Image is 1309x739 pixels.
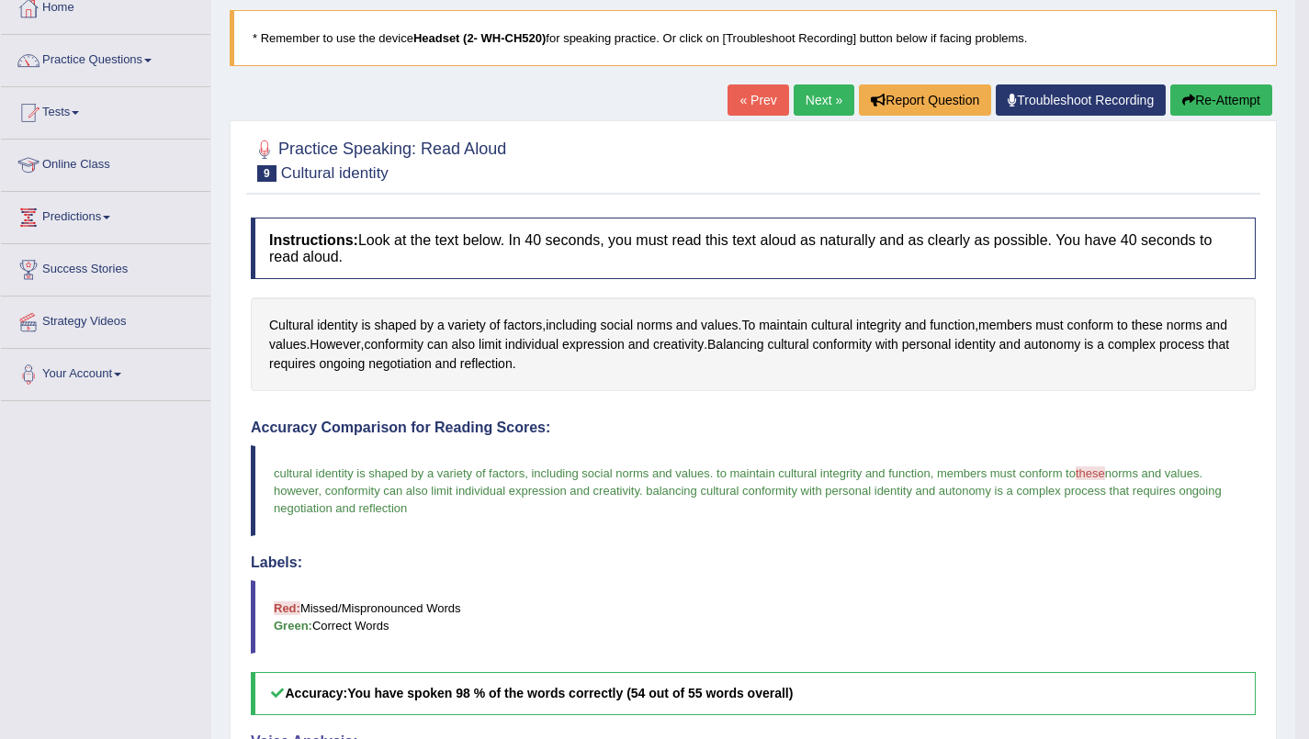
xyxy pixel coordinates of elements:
span: Click to see word definition [1159,335,1204,354]
span: Click to see word definition [420,316,434,335]
span: these [1076,466,1105,480]
a: Strategy Videos [1,297,210,342]
span: Click to see word definition [653,335,704,354]
span: Click to see word definition [1108,335,1156,354]
a: « Prev [728,84,788,116]
span: Click to see word definition [435,354,457,374]
span: Click to see word definition [503,316,542,335]
span: balancing cultural conformity with personal identity and autonomy is a complex process that requi... [274,484,1224,515]
span: Click to see word definition [767,335,808,354]
span: Click to see word definition [427,335,448,354]
b: Instructions: [269,232,358,248]
h4: Labels: [251,554,1256,571]
span: Click to see word definition [1117,316,1128,335]
a: Next » [794,84,854,116]
span: . [1199,466,1202,480]
span: Click to see word definition [856,316,901,335]
a: Online Class [1,140,210,185]
span: Click to see word definition [811,316,852,335]
span: Click to see word definition [905,316,926,335]
span: Click to see word definition [954,335,995,354]
span: Click to see word definition [741,316,755,335]
a: Tests [1,87,210,133]
span: Click to see word definition [310,335,360,354]
span: Click to see word definition [460,354,513,374]
span: Click to see word definition [505,335,559,354]
span: Click to see word definition [759,316,807,335]
span: Click to see word definition [1067,316,1114,335]
span: Click to see word definition [546,316,596,335]
b: Red: [274,601,300,615]
span: Click to see word definition [930,316,975,335]
a: Success Stories [1,244,210,290]
h2: Practice Speaking: Read Aloud [251,136,506,182]
span: Click to see word definition [490,316,501,335]
span: Click to see word definition [978,316,1032,335]
span: Click to see word definition [562,335,625,354]
span: Click to see word definition [875,335,898,354]
b: You have spoken 98 % of the words correctly (54 out of 55 words overall) [347,686,793,700]
span: Click to see word definition [1097,335,1104,354]
a: Predictions [1,192,210,238]
span: Click to see word definition [600,316,633,335]
h5: Accuracy: [251,672,1256,715]
span: Click to see word definition [902,335,952,354]
blockquote: * Remember to use the device for speaking practice. Or click on [Troubleshoot Recording] button b... [230,10,1277,66]
span: Click to see word definition [269,335,306,354]
span: Click to see word definition [812,335,872,354]
span: Click to see word definition [365,335,424,354]
span: Click to see word definition [451,335,475,354]
span: Click to see word definition [269,354,316,374]
span: Click to see word definition [368,354,432,374]
span: Click to see word definition [707,335,764,354]
span: Click to see word definition [999,335,1021,354]
span: Click to see word definition [676,316,697,335]
span: , [318,484,322,498]
span: Click to see word definition [437,316,445,335]
span: Click to see word definition [448,316,486,335]
span: Click to see word definition [1132,316,1163,335]
blockquote: Missed/Mispronounced Words Correct Words [251,580,1256,654]
span: Click to see word definition [628,335,649,354]
span: Click to see word definition [479,335,502,354]
h4: Accuracy Comparison for Reading Scores: [251,420,1256,436]
span: including social norms and values [531,466,709,480]
span: Click to see word definition [319,354,365,374]
span: Click to see word definition [1206,316,1227,335]
span: conformity can also limit individual expression and creativity [325,484,639,498]
b: Green: [274,619,312,633]
span: Click to see word definition [269,316,313,335]
b: Headset (2- WH-CH520) [413,31,546,45]
span: Click to see word definition [637,316,672,335]
span: Click to see word definition [1084,335,1093,354]
a: Troubleshoot Recording [996,84,1166,116]
span: Click to see word definition [1167,316,1202,335]
a: Practice Questions [1,35,210,81]
span: Click to see word definition [374,316,416,335]
div: , . , . , . . [251,297,1256,391]
span: , [931,466,934,480]
span: Click to see word definition [361,316,370,335]
span: Click to see word definition [1208,335,1229,354]
span: Click to see word definition [701,316,738,335]
span: Click to see word definition [1024,335,1080,354]
small: Cultural identity [281,164,389,182]
span: to maintain cultural integrity and function [717,466,931,480]
span: however [274,484,318,498]
span: Click to see word definition [317,316,357,335]
span: norms and values [1105,466,1200,480]
button: Report Question [859,84,991,116]
a: Your Account [1,349,210,395]
span: . [639,484,643,498]
span: members must conform to [937,466,1076,480]
span: 9 [257,165,276,182]
span: cultural identity is shaped by a variety of factors [274,466,525,480]
span: . [710,466,714,480]
button: Re-Attempt [1170,84,1272,116]
span: Click to see word definition [1035,316,1063,335]
h4: Look at the text below. In 40 seconds, you must read this text aloud as naturally and as clearly ... [251,218,1256,279]
span: , [525,466,528,480]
